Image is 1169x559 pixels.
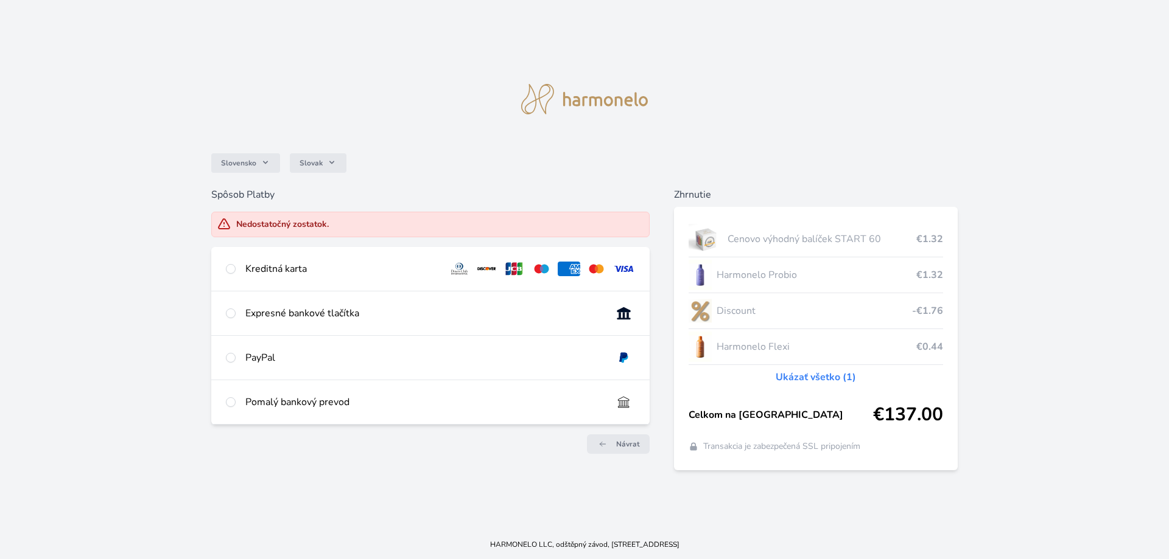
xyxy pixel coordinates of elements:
[703,440,860,453] span: Transakcia je zabezpečená SSL pripojením
[916,232,943,246] span: €1.32
[776,370,856,384] a: Ukázať všetko (1)
[558,262,580,276] img: amex.svg
[613,395,635,409] img: bankTransfer_IBAN.svg
[717,268,917,282] span: Harmonelo Probio
[613,350,635,365] img: paypal.svg
[585,262,608,276] img: mc.svg
[211,153,280,173] button: Slovensko
[689,224,723,254] img: start.jpg
[211,187,650,202] h6: Spôsob Platby
[689,260,712,290] img: CLEAN_PROBIO_se_stinem_x-lo.jpg
[530,262,553,276] img: maestro.svg
[245,395,603,409] div: Pomalý bankový prevod
[245,306,603,321] div: Expresné bankové tlačítka
[916,268,943,282] span: €1.32
[916,339,943,354] span: €0.44
[616,439,640,449] span: Návrat
[236,218,329,231] div: Nedostatočný zostatok.
[587,434,650,454] a: Návrat
[245,350,603,365] div: PayPal
[476,262,498,276] img: discover.svg
[613,262,635,276] img: visa.svg
[717,304,913,318] span: Discount
[674,187,958,202] h6: Zhrnutie
[717,339,917,354] span: Harmonelo Flexi
[503,262,525,276] img: jcb.svg
[873,404,943,426] span: €137.00
[521,84,648,114] img: logo.svg
[221,158,256,168] span: Slovensko
[290,153,346,173] button: Slovak
[728,232,916,246] span: Cenovo výhodný balíček START 60
[689,296,712,326] img: discount-lo.png
[448,262,471,276] img: diners.svg
[300,158,323,168] span: Slovak
[689,408,874,422] span: Celkom na [GEOGRAPHIC_DATA]
[245,262,439,276] div: Kreditná karta
[613,306,635,321] img: onlineBanking_SK.svg
[689,332,712,362] img: CLEAN_FLEXI_se_stinem_x-hi_(1)-lo.jpg
[912,304,943,318] span: -€1.76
